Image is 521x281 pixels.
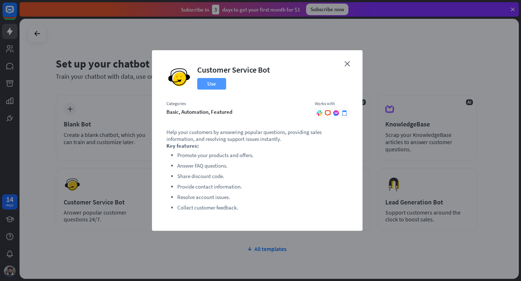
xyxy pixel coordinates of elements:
li: Resolve account issues. [177,193,348,202]
li: Answer FAQ questions. [177,161,348,170]
li: Share discount code. [177,172,348,181]
div: Categories [166,101,308,107]
div: Customer Service Bot [197,65,270,75]
i: close [344,61,350,66]
button: Open LiveChat chat widget [6,3,27,25]
li: Provide contact information. [177,182,348,191]
p: Help your customers by answering popular questions, providing sales information, and resolving su... [166,129,348,142]
li: Collect customer feedback. [177,203,348,212]
div: basic, automation, featured [166,108,308,115]
li: Promote your products and offers. [177,151,348,160]
button: Use [197,78,226,90]
div: Works with [315,101,348,107]
strong: Key features: [166,142,199,149]
img: Customer Service Bot [166,65,192,90]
